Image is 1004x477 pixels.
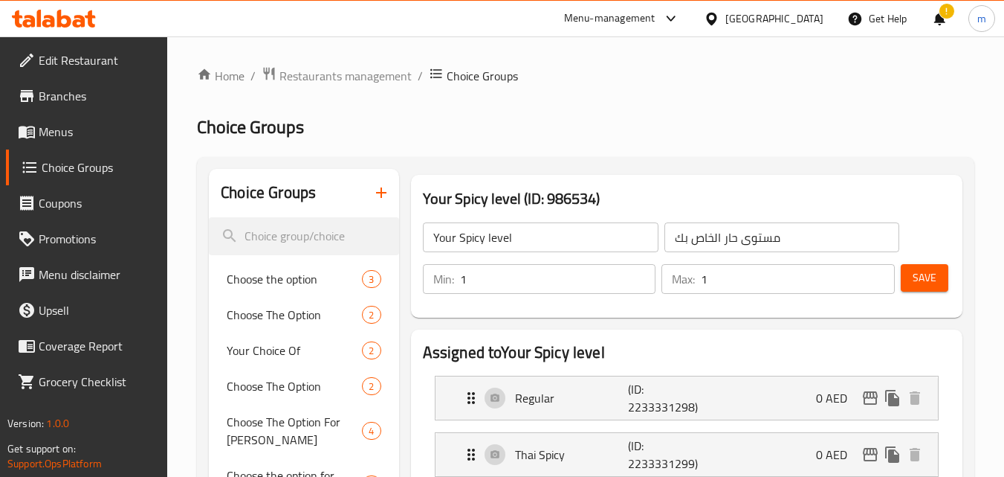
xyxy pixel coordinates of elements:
button: delete [904,444,926,466]
a: Restaurants management [262,66,412,86]
a: Coupons [6,185,168,221]
div: Choices [362,342,380,359]
p: (ID: 2233331298) [628,380,704,416]
span: Choice Groups [197,110,304,144]
span: Edit Restaurant [39,51,156,69]
span: Your Choice Of [227,342,362,359]
span: 3 [363,272,380,286]
p: (ID: 2233331299) [628,437,704,473]
a: Upsell [6,292,168,328]
a: Promotions [6,221,168,257]
div: Choices [362,422,380,440]
div: Choices [362,377,380,395]
span: 2 [363,344,380,358]
span: 2 [363,308,380,322]
span: Restaurants management [279,67,412,85]
span: Version: [7,414,44,433]
span: Choose the option [227,270,362,288]
p: Thai Spicy [515,446,629,464]
a: Choice Groups [6,150,168,185]
li: / [418,67,423,85]
span: Coverage Report [39,337,156,355]
a: Grocery Checklist [6,364,168,400]
span: Choice Groups [447,67,518,85]
p: Min: [433,270,454,288]
h2: Assigned to Your Spicy level [423,342,950,364]
p: 0 AED [816,389,859,407]
span: 1.0.0 [46,414,69,433]
div: Your Choice Of2 [209,333,398,368]
span: Save [913,269,936,287]
span: Choose The Option [227,377,362,395]
div: [GEOGRAPHIC_DATA] [725,10,823,27]
button: delete [904,387,926,409]
span: m [977,10,986,27]
nav: breadcrumb [197,66,974,86]
a: Support.OpsPlatform [7,454,102,473]
button: duplicate [881,387,904,409]
p: Max: [672,270,695,288]
a: Home [197,67,244,85]
span: Grocery Checklist [39,373,156,391]
span: 4 [363,424,380,438]
input: search [209,217,398,255]
span: Branches [39,87,156,105]
button: Save [901,264,948,292]
span: Promotions [39,230,156,248]
button: duplicate [881,444,904,466]
span: Coupons [39,194,156,212]
h3: Your Spicy level (ID: 986534) [423,187,950,211]
div: Expand [435,433,938,476]
div: Choose the option3 [209,261,398,297]
span: Menu disclaimer [39,266,156,284]
div: Menu-management [564,10,655,28]
p: 0 AED [816,446,859,464]
button: edit [859,444,881,466]
div: Expand [435,377,938,420]
a: Menus [6,114,168,150]
span: Choose The Option For [PERSON_NAME] [227,413,362,449]
span: Upsell [39,301,156,319]
span: Choice Groups [42,159,156,176]
div: Choose The Option2 [209,368,398,404]
a: Menu disclaimer [6,257,168,292]
span: 2 [363,380,380,394]
span: Menus [39,123,156,141]
div: Choices [362,270,380,288]
a: Coverage Report [6,328,168,364]
span: Choose The Option [227,306,362,324]
h2: Choice Groups [221,182,316,204]
p: Regular [515,389,629,407]
a: Branches [6,78,168,114]
div: Choices [362,306,380,324]
div: Choose The Option2 [209,297,398,333]
li: / [250,67,256,85]
button: edit [859,387,881,409]
span: Get support on: [7,439,76,458]
div: Choose The Option For [PERSON_NAME]4 [209,404,398,458]
a: Edit Restaurant [6,42,168,78]
li: Expand [423,370,950,426]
